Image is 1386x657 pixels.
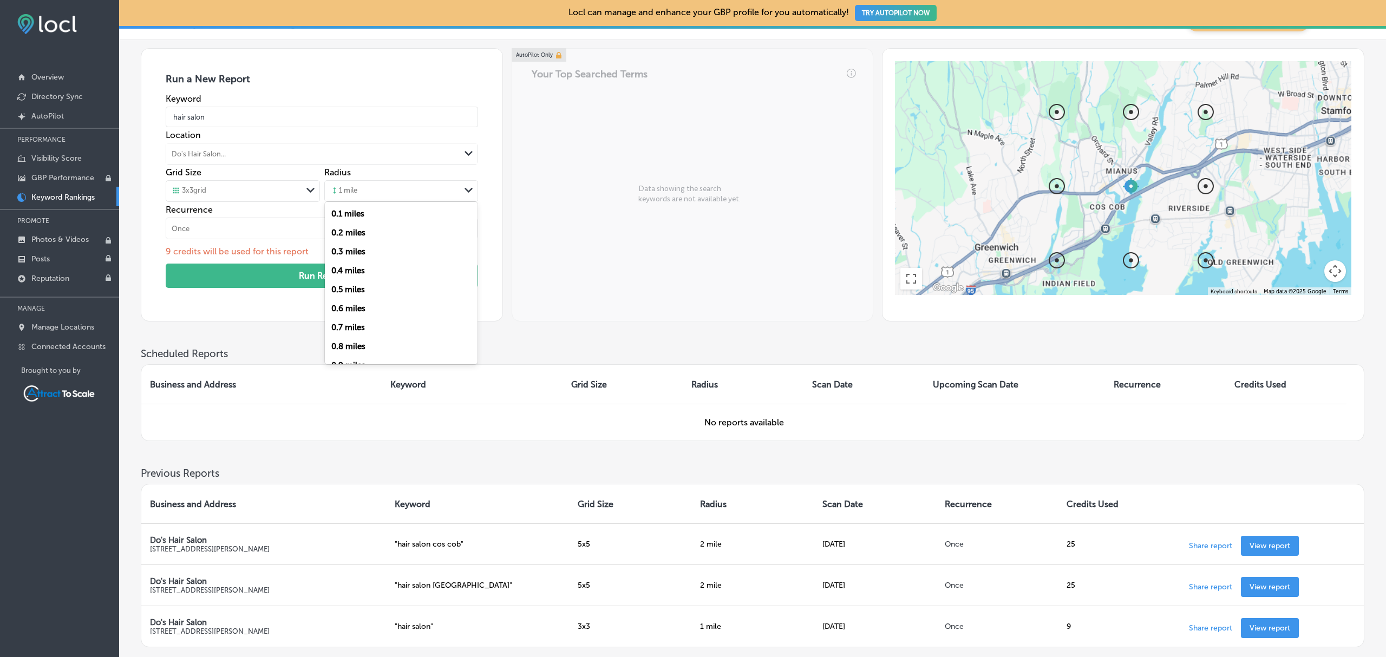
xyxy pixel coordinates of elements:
p: Do's Hair Salon [150,617,377,627]
th: Radius [691,484,814,523]
td: 3 x 3 [569,606,691,647]
th: Keyword [382,365,563,404]
th: Scan Date [814,484,936,523]
label: 0.5 miles [331,285,365,294]
p: Once [945,622,1050,631]
p: GBP Performance [31,173,94,182]
p: Overview [31,73,64,82]
th: Business and Address [141,484,386,523]
p: AutoPilot [31,111,64,121]
th: Keyword [386,484,570,523]
td: 5 x 5 [569,564,691,606]
p: [STREET_ADDRESS][PERSON_NAME] [150,545,377,553]
label: 0.9 miles [331,360,365,370]
th: Radius [683,365,803,404]
td: 2 mile [691,523,814,564]
span: Map data ©2025 Google [1264,288,1326,295]
td: [DATE] [814,564,936,606]
th: Grid Size [563,365,683,404]
td: No reports available [141,404,1346,441]
p: Do's Hair Salon [150,576,377,586]
h3: Previous Reports [141,467,1364,479]
h3: Scheduled Reports [141,347,1364,360]
label: 0.6 miles [331,304,365,313]
p: View report [1250,623,1290,633]
button: Run Report [166,264,478,288]
td: [DATE] [814,523,936,564]
p: Directory Sync [31,92,83,101]
th: Recurrence [1105,365,1226,404]
label: Radius [324,167,351,178]
label: Grid Size [166,167,201,178]
p: View report [1250,541,1290,550]
p: [STREET_ADDRESS][PERSON_NAME] [150,586,377,594]
p: Reputation [31,274,69,283]
label: 0.2 miles [331,228,365,238]
a: Terms (opens in new tab) [1333,288,1348,295]
div: Once [172,225,189,233]
p: Posts [31,254,50,264]
p: Once [945,540,1050,549]
a: View report [1241,618,1299,638]
label: 0.4 miles [331,266,365,275]
label: Recurrence [166,205,478,215]
button: Map camera controls [1324,260,1346,282]
a: Open this area in Google Maps (opens a new window) [930,281,966,295]
p: " hair salon cos cob " [395,540,561,549]
td: 5 x 5 [569,523,691,564]
label: Location [166,130,478,140]
p: Visibility Score [31,154,82,163]
p: Keyword Rankings [31,193,95,202]
p: Photos & Videos [31,235,89,244]
input: Search Keyword [166,102,478,132]
th: Grid Size [569,484,691,523]
p: Once [945,581,1050,590]
a: View report [1241,536,1299,556]
p: Do's Hair Salon [150,535,377,545]
p: Brought to you by [21,366,119,375]
th: Business and Address [141,365,382,404]
p: Manage Locations [31,323,94,332]
td: 2 mile [691,564,814,606]
div: Do's Hair Salon... [172,150,226,158]
th: Recurrence [936,484,1058,523]
th: Credits Used [1058,484,1180,523]
label: 0.8 miles [331,341,365,351]
button: Toggle fullscreen view [900,268,922,290]
label: 0.7 miles [331,323,365,332]
th: Upcoming Scan Date [924,365,1105,404]
td: 9 [1058,606,1180,647]
p: Share report [1189,620,1232,633]
p: " hair salon [GEOGRAPHIC_DATA] " [395,581,561,590]
td: 25 [1058,523,1180,564]
p: 9 credits will be used for this report [166,246,478,257]
label: 0.3 miles [331,247,365,257]
img: Attract To Scale [21,383,97,404]
td: 1 mile [691,606,814,647]
th: Credits Used [1226,365,1346,404]
th: Scan Date [803,365,924,404]
h3: Run a New Report [166,73,478,94]
td: 25 [1058,564,1180,606]
label: 0.1 miles [331,209,364,219]
p: View report [1250,582,1290,592]
p: Connected Accounts [31,342,106,351]
div: 1 mile [330,186,357,196]
p: Share report [1189,538,1232,550]
img: fda3e92497d09a02dc62c9cd864e3231.png [17,14,77,34]
button: Keyboard shortcuts [1211,288,1257,295]
p: [STREET_ADDRESS][PERSON_NAME] [150,627,377,635]
a: View report [1241,577,1299,597]
p: " hair salon " [395,622,561,631]
td: [DATE] [814,606,936,647]
p: Share report [1189,579,1232,592]
label: Keyword [166,94,478,104]
button: TRY AUTOPILOT NOW [855,5,937,21]
div: 3 x 3 grid [172,186,206,196]
img: Google [930,281,966,295]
